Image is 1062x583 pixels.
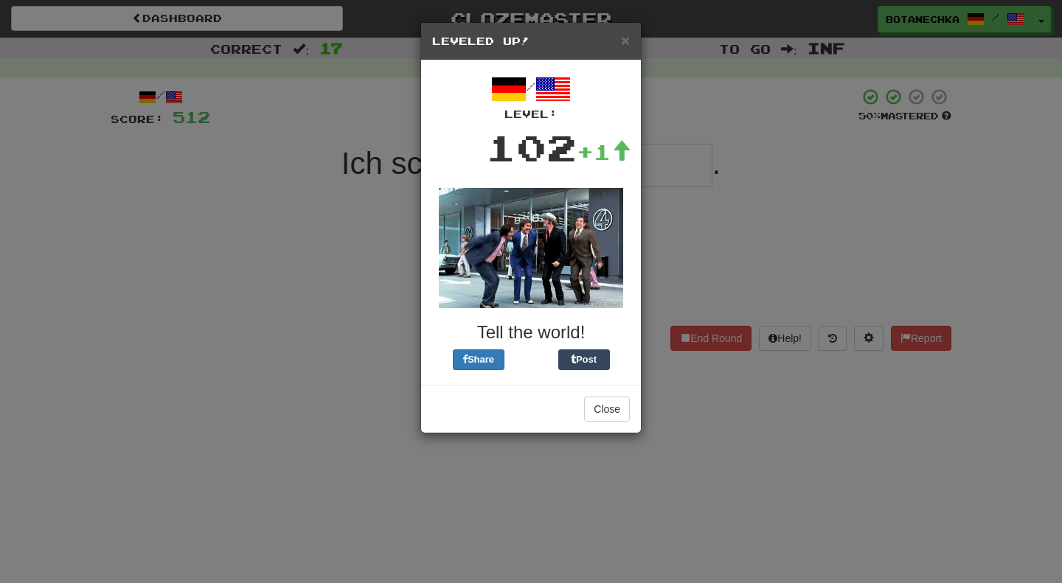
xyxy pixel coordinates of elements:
[621,32,630,49] span: ×
[577,137,631,167] div: +1
[558,349,610,370] button: Post
[504,349,558,370] iframe: X Post Button
[439,188,623,308] img: anchorman-0f45bd94e4bc77b3e4009f63bd0ea52a2253b4c1438f2773e23d74ae24afd04f.gif
[432,71,630,122] div: /
[432,34,630,49] h5: Leveled Up!
[432,107,630,122] div: Level:
[584,397,630,422] button: Close
[432,323,630,342] h3: Tell the world!
[453,349,504,370] button: Share
[486,122,577,173] div: 102
[621,32,630,48] button: Close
